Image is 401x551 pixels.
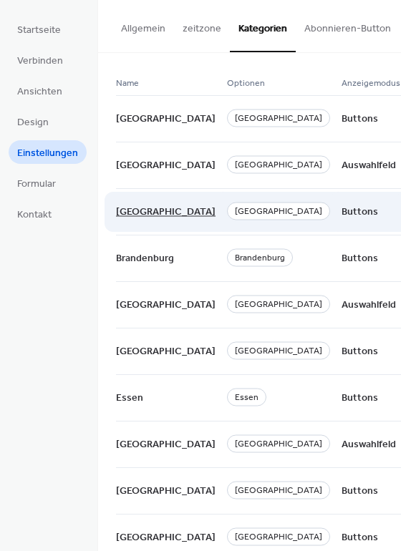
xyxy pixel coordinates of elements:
[116,199,216,226] span: [GEOGRAPHIC_DATA]
[17,208,52,223] span: Kontakt
[17,23,61,38] span: Startseite
[227,342,330,360] span: [GEOGRAPHIC_DATA]
[342,76,400,91] span: Anzeigemodus
[9,48,72,72] a: Verbinden
[116,106,216,133] span: [GEOGRAPHIC_DATA]
[342,338,378,366] span: Buttons
[17,177,56,192] span: Formular
[342,431,396,459] span: Auswahlfeld
[342,152,396,180] span: Auswahlfeld
[116,292,216,319] span: [GEOGRAPHIC_DATA]
[9,79,71,102] a: Ansichten
[227,76,265,91] span: Optionen
[17,146,78,161] span: Einstellungen
[17,84,62,99] span: Ansichten
[227,389,266,406] span: Essen
[9,171,64,195] a: Formular
[116,76,139,91] span: Name
[227,109,330,127] span: [GEOGRAPHIC_DATA]
[227,435,330,453] span: [GEOGRAPHIC_DATA]
[342,292,396,319] span: Auswahlfeld
[116,245,174,273] span: Brandenburg
[342,478,378,505] span: Buttons
[17,115,49,130] span: Design
[227,156,330,174] span: [GEOGRAPHIC_DATA]
[227,296,330,313] span: [GEOGRAPHIC_DATA]
[227,249,293,267] span: Brandenburg
[116,478,216,505] span: [GEOGRAPHIC_DATA]
[342,245,378,273] span: Buttons
[227,203,330,220] span: [GEOGRAPHIC_DATA]
[227,528,330,546] span: [GEOGRAPHIC_DATA]
[9,140,87,164] a: Einstellungen
[9,17,69,41] a: Startseite
[9,109,57,133] a: Design
[116,385,143,412] span: Essen
[342,106,378,133] span: Buttons
[9,202,60,225] a: Kontakt
[227,482,330,499] span: [GEOGRAPHIC_DATA]
[17,54,63,69] span: Verbinden
[342,385,378,412] span: Buttons
[116,338,216,366] span: [GEOGRAPHIC_DATA]
[342,199,378,226] span: Buttons
[116,431,216,459] span: [GEOGRAPHIC_DATA]
[116,152,216,180] span: [GEOGRAPHIC_DATA]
